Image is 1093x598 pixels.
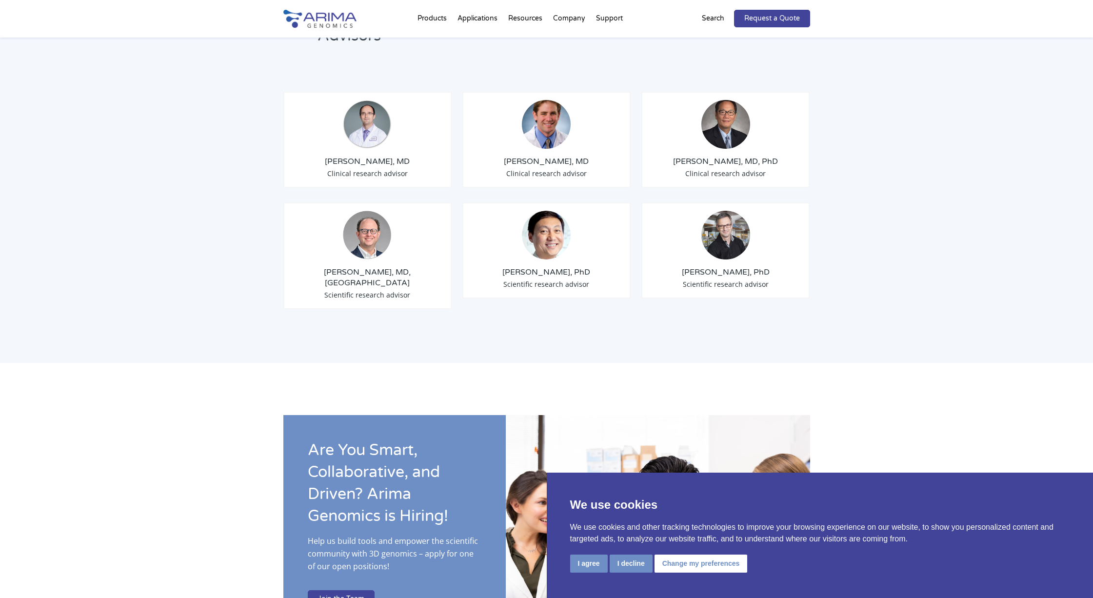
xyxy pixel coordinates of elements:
img: Job-Dekker_Scientific-Advisor.jpeg [701,211,750,259]
h3: [PERSON_NAME], MD [292,156,444,167]
button: I agree [570,555,608,573]
img: Darren-Sigal.jpg [522,100,571,149]
h2: Are You Smart, Collaborative, and Driven? Arima Genomics is Hiring! [308,439,481,535]
h3: [PERSON_NAME], MD [471,156,623,167]
span: Scientific research advisor [683,279,769,289]
img: Ken-Young.jpeg [701,100,750,149]
p: Search [702,12,724,25]
p: We use cookies and other tracking technologies to improve your browsing experience on our website... [570,521,1070,545]
p: Help us build tools and empower the scientific community with 3D genomics – apply for one of our ... [308,535,481,580]
h3: [PERSON_NAME], PhD [650,267,802,278]
span: Clinical research advisor [685,169,766,178]
span: Scientific research advisor [503,279,589,289]
img: Ellipse-47-3.png [522,211,571,259]
img: Arima-Genomics-logo [283,10,357,28]
a: Request a Quote [734,10,810,27]
p: We use cookies [570,496,1070,514]
h3: [PERSON_NAME], PhD [471,267,623,278]
img: Aaron-Viny_Scientific-Advisory-Board_2.jpg [343,211,392,259]
button: Change my preferences [655,555,748,573]
span: Clinical research advisor [506,169,587,178]
button: I decline [610,555,653,573]
h3: [PERSON_NAME], MD, [GEOGRAPHIC_DATA] [292,267,444,288]
span: Clinical research advisor [327,169,408,178]
h3: [PERSON_NAME], MD, PhD [650,156,802,167]
span: Scientific research advisor [324,290,410,299]
h2: Advisors [318,25,532,54]
img: Matija-Snuderl.png [343,100,392,149]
